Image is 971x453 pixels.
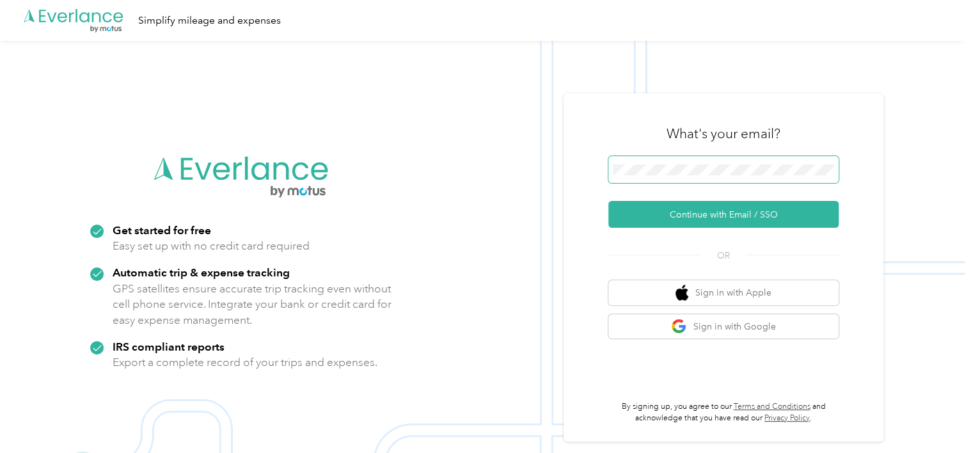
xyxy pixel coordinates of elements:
[608,314,839,339] button: google logoSign in with Google
[113,238,310,254] p: Easy set up with no credit card required
[667,125,780,143] h3: What's your email?
[701,249,746,262] span: OR
[113,266,290,279] strong: Automatic trip & expense tracking
[113,354,377,370] p: Export a complete record of your trips and expenses.
[675,285,688,301] img: apple logo
[608,280,839,305] button: apple logoSign in with Apple
[113,281,392,328] p: GPS satellites ensure accurate trip tracking even without cell phone service. Integrate your bank...
[734,402,810,411] a: Terms and Conditions
[113,340,225,353] strong: IRS compliant reports
[608,401,839,424] p: By signing up, you agree to our and acknowledge that you have read our .
[671,319,687,335] img: google logo
[608,201,839,228] button: Continue with Email / SSO
[113,223,211,237] strong: Get started for free
[764,413,810,423] a: Privacy Policy
[138,13,281,29] div: Simplify mileage and expenses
